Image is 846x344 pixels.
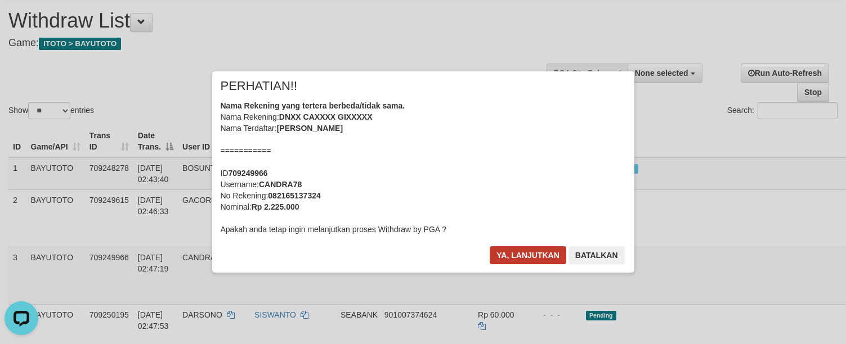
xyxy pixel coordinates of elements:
b: [PERSON_NAME] [277,124,343,133]
b: Nama Rekening yang tertera berbeda/tidak sama. [221,101,405,110]
b: Rp 2.225.000 [252,202,299,211]
b: 082165137324 [268,191,320,200]
button: Ya, lanjutkan [490,246,566,264]
b: CANDRA78 [259,180,302,189]
b: DNXX CAXXXX GIXXXXX [279,112,373,121]
span: PERHATIAN!! [221,80,298,92]
button: Batalkan [569,246,625,264]
b: 709249966 [229,169,268,178]
button: Open LiveChat chat widget [5,4,38,38]
div: Nama Rekening: Nama Terdaftar: =========== ID Username: No Rekening: Nominal: Apakah anda tetap i... [221,100,626,235]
